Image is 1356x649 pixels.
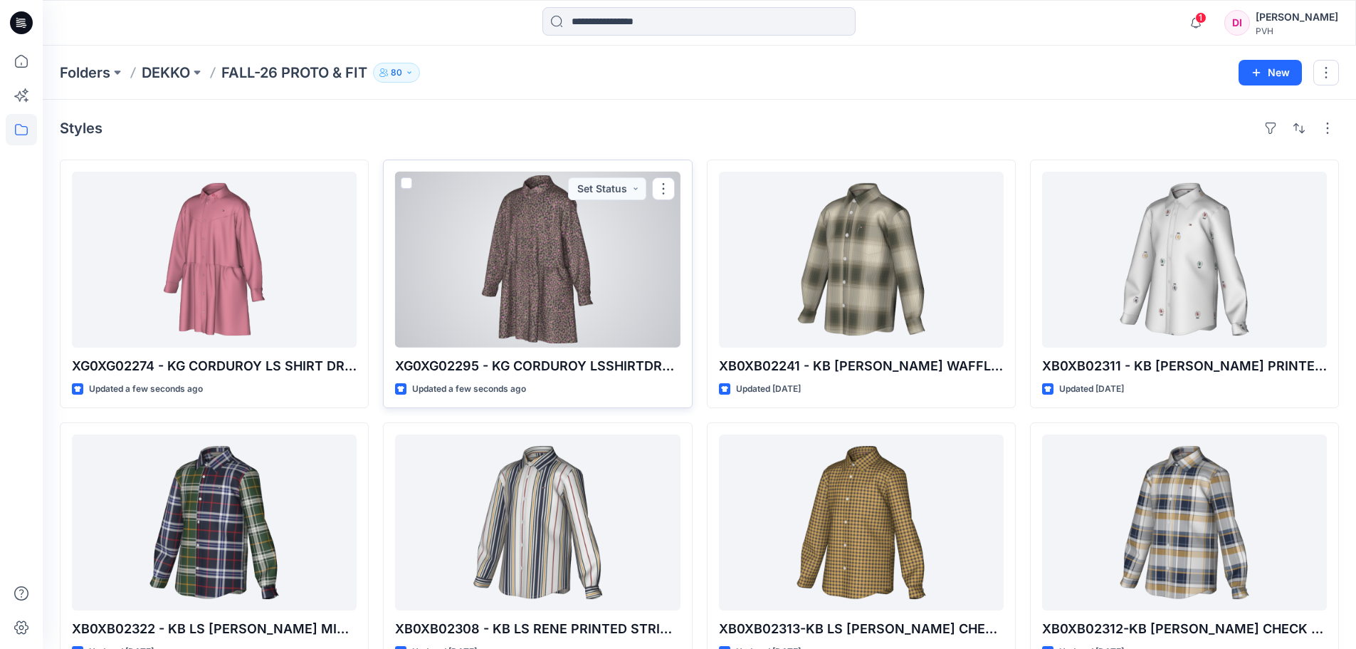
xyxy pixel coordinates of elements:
a: XB0XB02311 - KB LS JOEL PRINTED CRITTER SHIRT - OPT- 1 - PROTO - V01 [1042,172,1327,348]
span: 1 [1195,12,1207,24]
p: XB0XB02311 - KB [PERSON_NAME] PRINTED CRITTER SHIRT - OPT- 1 - PROTO - V01 [1042,356,1327,376]
p: Updated [DATE] [736,382,801,397]
p: XB0XB02322 - KB LS [PERSON_NAME] MIX TARTAN SHIRT - PROTO - V01 [72,619,357,639]
h4: Styles [60,120,103,137]
p: XG0XG02274 - KG CORDUROY LS SHIRT DRESS - PROTO - V01 [72,356,357,376]
p: Updated a few seconds ago [89,382,203,397]
p: FALL-26 PROTO & FIT [221,63,367,83]
a: XB0XB02308 - KB LS RENE PRINTED STRIPE SHIRT - PROTO - V01 [395,435,680,611]
a: XB0XB02312-KB LS MILLS CHECK OX SHIRT-PROTO-V01 [1042,435,1327,611]
div: DI [1224,10,1250,36]
a: XG0XG02274 - KG CORDUROY LS SHIRT DRESS - PROTO - V01 [72,172,357,348]
a: XB0XB02241 - KB LS SAINZ WAFFLE CHECK SHIRT - PROTO - V01 [719,172,1004,348]
p: XB0XB02241 - KB [PERSON_NAME] WAFFLE CHECK SHIRT - PROTO - V01 [719,356,1004,376]
p: Updated [DATE] [1059,382,1124,397]
button: New [1239,60,1302,85]
p: 80 [391,65,402,81]
button: 80 [373,63,420,83]
a: XB0XB02322 - KB LS ROGER MIX TARTAN SHIRT - PROTO - V01 [72,435,357,611]
a: Folders [60,63,110,83]
div: [PERSON_NAME] [1256,9,1338,26]
p: Updated a few seconds ago [412,382,526,397]
a: DEKKO [142,63,190,83]
p: XG0XG02295 - KG CORDUROY LSSHIRTDRESS PRINTED - PROTO - V01 [395,356,680,376]
a: XB0XB02313-KB LS TOMMY CHECK OX SHIRT-PROTO-V01 [719,435,1004,611]
p: XB0XB02313-KB LS [PERSON_NAME] CHECK OX SHIRT-PROTO-V01 [719,619,1004,639]
p: XB0XB02312-KB [PERSON_NAME] CHECK OX SHIRT-PROTO-V01 [1042,619,1327,639]
p: XB0XB02308 - KB LS RENE PRINTED STRIPE SHIRT - PROTO - V01 [395,619,680,639]
div: PVH [1256,26,1338,36]
a: XG0XG02295 - KG CORDUROY LSSHIRTDRESS PRINTED - PROTO - V01 [395,172,680,348]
